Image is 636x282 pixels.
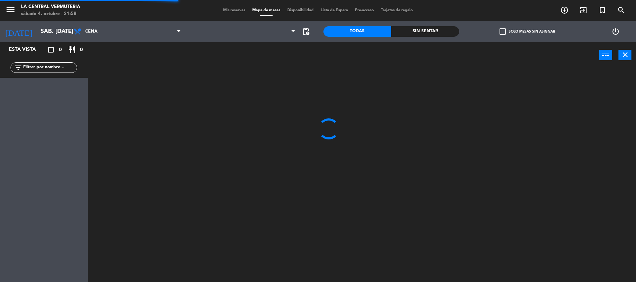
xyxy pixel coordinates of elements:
[21,11,80,18] div: sábado 4. octubre - 21:58
[5,4,16,17] button: menu
[352,8,377,12] span: Pre-acceso
[249,8,284,12] span: Mapa de mesas
[21,4,80,11] div: La Central Vermuteria
[85,29,98,34] span: Cena
[22,64,77,71] input: Filtrar por nombre...
[617,6,625,14] i: search
[621,50,629,59] i: close
[220,8,249,12] span: Mis reservas
[391,26,459,37] div: Sin sentar
[317,8,352,12] span: Lista de Espera
[599,50,612,60] button: power_input
[602,50,610,59] i: power_input
[60,27,68,36] i: arrow_drop_down
[611,27,620,36] i: power_settings_new
[284,8,317,12] span: Disponibilidad
[59,46,62,54] span: 0
[500,28,506,35] span: check_box_outline_blank
[560,6,569,14] i: add_circle_outline
[47,46,55,54] i: crop_square
[302,27,310,36] span: pending_actions
[14,63,22,72] i: filter_list
[500,28,555,35] label: Solo mesas sin asignar
[618,50,631,60] button: close
[5,4,16,15] i: menu
[80,46,83,54] span: 0
[68,46,76,54] i: restaurant
[323,26,391,37] div: Todas
[579,6,588,14] i: exit_to_app
[4,46,51,54] div: Esta vista
[598,6,607,14] i: turned_in_not
[377,8,416,12] span: Tarjetas de regalo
